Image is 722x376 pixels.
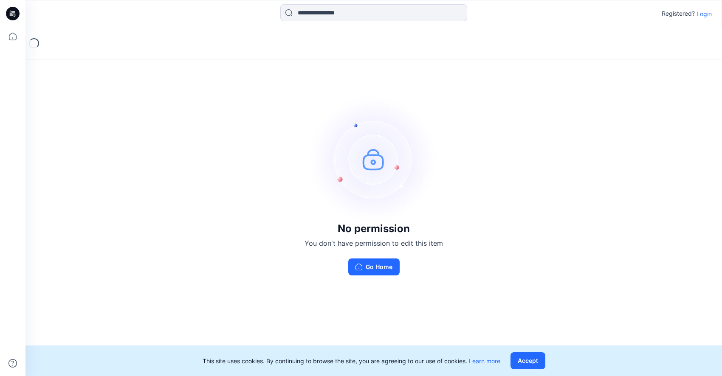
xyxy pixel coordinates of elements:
button: Go Home [348,258,400,275]
button: Accept [510,352,545,369]
p: Login [697,9,712,18]
h3: No permission [305,223,443,235]
p: You don't have permission to edit this item [305,238,443,248]
img: no-perm.svg [310,95,437,223]
p: Registered? [662,8,695,19]
p: This site uses cookies. By continuing to browse the site, you are agreeing to our use of cookies. [203,356,500,365]
a: Learn more [469,357,500,365]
